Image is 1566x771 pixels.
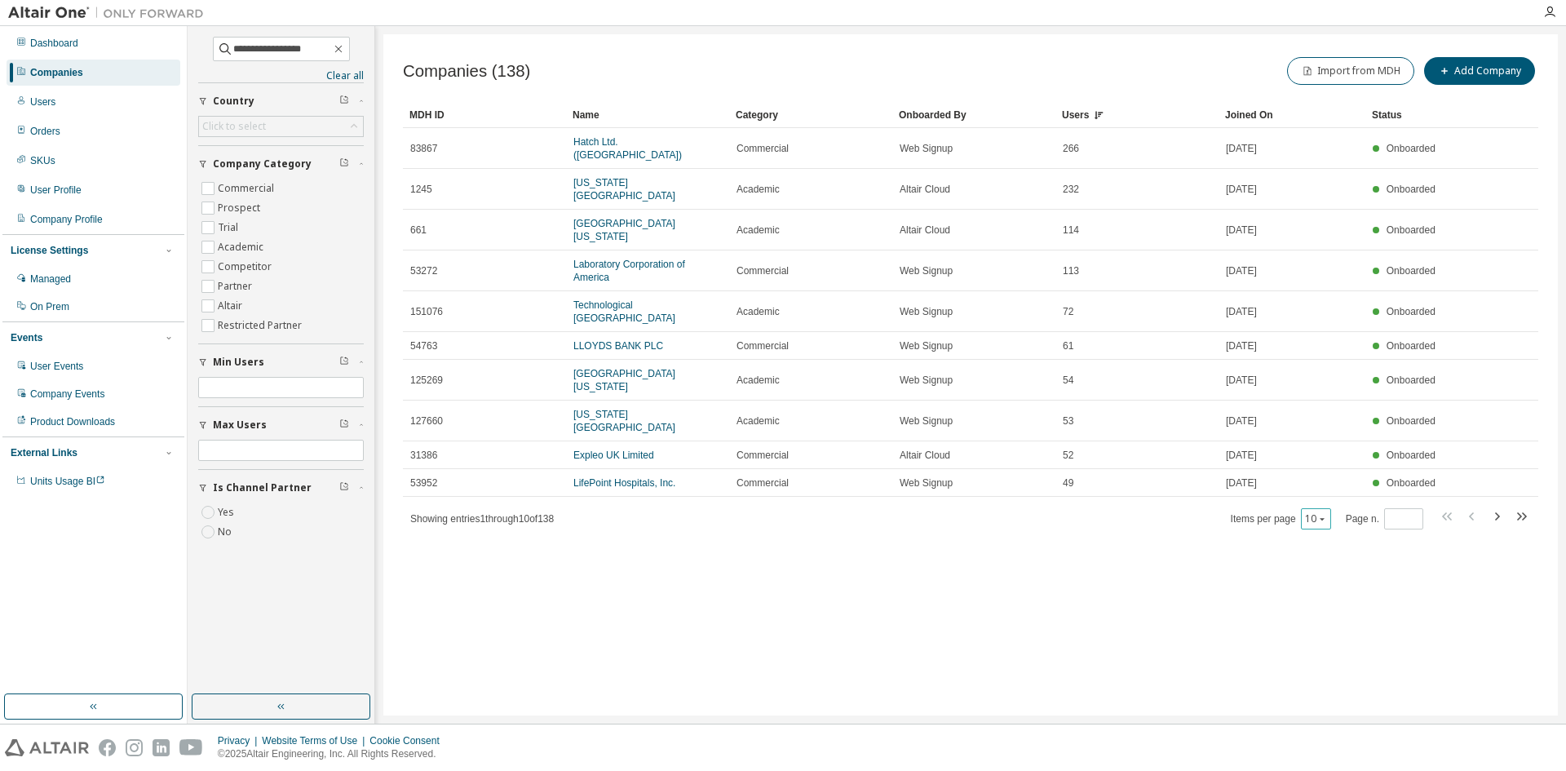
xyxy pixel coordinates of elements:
[1305,512,1327,525] button: 10
[410,449,437,462] span: 31386
[1225,102,1359,128] div: Joined On
[30,125,60,138] div: Orders
[8,5,212,21] img: Altair One
[1226,305,1257,318] span: [DATE]
[1226,414,1257,428] span: [DATE]
[1226,142,1257,155] span: [DATE]
[218,198,263,218] label: Prospect
[213,481,312,494] span: Is Channel Partner
[99,739,116,756] img: facebook.svg
[218,747,449,761] p: © 2025 Altair Engineering, Inc. All Rights Reserved.
[900,374,953,387] span: Web Signup
[218,296,246,316] label: Altair
[410,305,443,318] span: 151076
[218,503,237,522] label: Yes
[573,136,682,161] a: Hatch Ltd. ([GEOGRAPHIC_DATA])
[1387,477,1435,489] span: Onboarded
[202,120,266,133] div: Click to select
[1226,476,1257,490] span: [DATE]
[339,157,349,171] span: Clear filter
[410,476,437,490] span: 53952
[339,95,349,108] span: Clear filter
[1063,305,1073,318] span: 72
[1063,224,1079,237] span: 114
[213,95,254,108] span: Country
[1226,224,1257,237] span: [DATE]
[737,449,789,462] span: Commercial
[198,407,364,443] button: Max Users
[573,218,675,242] a: [GEOGRAPHIC_DATA][US_STATE]
[1063,476,1073,490] span: 49
[369,734,449,747] div: Cookie Consent
[153,739,170,756] img: linkedin.svg
[573,409,675,433] a: [US_STATE][GEOGRAPHIC_DATA]
[1226,374,1257,387] span: [DATE]
[218,237,267,257] label: Academic
[213,356,264,369] span: Min Users
[1387,450,1435,461] span: Onboarded
[218,277,255,296] label: Partner
[218,218,241,237] label: Trial
[900,224,950,237] span: Altair Cloud
[573,259,685,283] a: Laboratory Corporation of America
[30,37,78,50] div: Dashboard
[1424,57,1535,85] button: Add Company
[403,62,530,81] span: Companies (138)
[409,102,560,128] div: MDH ID
[900,449,950,462] span: Altair Cloud
[1372,102,1440,128] div: Status
[410,224,427,237] span: 661
[213,419,267,432] span: Max Users
[1226,264,1257,277] span: [DATE]
[410,414,443,428] span: 127660
[899,102,1049,128] div: Onboarded By
[30,154,55,167] div: SKUs
[126,739,143,756] img: instagram.svg
[900,476,953,490] span: Web Signup
[179,739,203,756] img: youtube.svg
[1387,143,1435,154] span: Onboarded
[737,374,780,387] span: Academic
[900,305,953,318] span: Web Signup
[198,83,364,119] button: Country
[339,481,349,494] span: Clear filter
[410,513,554,525] span: Showing entries 1 through 10 of 138
[213,157,312,171] span: Company Category
[737,183,780,196] span: Academic
[5,739,89,756] img: altair_logo.svg
[1063,183,1079,196] span: 232
[218,257,275,277] label: Competitor
[1387,224,1435,236] span: Onboarded
[30,95,55,109] div: Users
[410,183,432,196] span: 1245
[1387,340,1435,352] span: Onboarded
[737,305,780,318] span: Academic
[198,146,364,182] button: Company Category
[736,102,886,128] div: Category
[30,415,115,428] div: Product Downloads
[573,299,675,324] a: Technological [GEOGRAPHIC_DATA]
[1063,449,1073,462] span: 52
[410,374,443,387] span: 125269
[737,339,789,352] span: Commercial
[737,142,789,155] span: Commercial
[1226,183,1257,196] span: [DATE]
[573,102,723,128] div: Name
[1062,102,1212,128] div: Users
[410,339,437,352] span: 54763
[1231,508,1331,530] span: Items per page
[573,177,675,202] a: [US_STATE][GEOGRAPHIC_DATA]
[737,476,789,490] span: Commercial
[198,69,364,82] a: Clear all
[30,213,103,226] div: Company Profile
[30,388,104,401] div: Company Events
[30,476,105,487] span: Units Usage BI
[1346,508,1423,530] span: Page n.
[573,477,675,489] a: LifePoint Hospitals, Inc.
[11,446,77,459] div: External Links
[573,368,675,392] a: [GEOGRAPHIC_DATA][US_STATE]
[737,414,780,428] span: Academic
[218,316,305,335] label: Restricted Partner
[410,142,437,155] span: 83867
[339,356,349,369] span: Clear filter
